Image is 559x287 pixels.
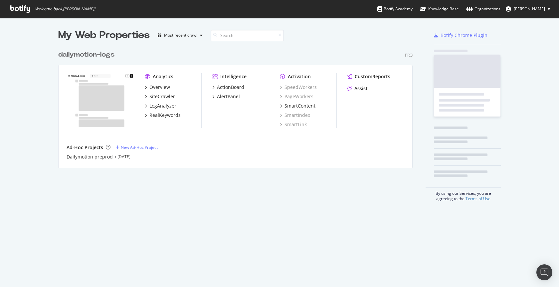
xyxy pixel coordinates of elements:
[217,93,240,100] div: AlertPanel
[220,73,247,80] div: Intelligence
[212,84,244,91] a: ActionBoard
[164,33,197,37] div: Most recent crawl
[35,6,95,12] span: Welcome back, [PERSON_NAME] !
[288,73,311,80] div: Activation
[58,29,150,42] div: My Web Properties
[116,144,158,150] a: New Ad-Hoc Project
[58,50,114,60] div: dailymotion-logs
[377,6,413,12] div: Botify Academy
[67,153,113,160] a: Dailymotion preprod
[149,93,175,100] div: SiteCrawler
[149,112,181,119] div: RealKeywords
[466,196,490,201] a: Terms of Use
[217,84,244,91] div: ActionBoard
[121,144,158,150] div: New Ad-Hoc Project
[155,30,205,41] button: Most recent crawl
[355,73,390,80] div: CustomReports
[67,73,134,127] img: www.dailymotion.com
[514,6,545,12] span: Stephen O'Reilly
[149,84,170,91] div: Overview
[434,32,487,39] a: Botify Chrome Plugin
[280,112,310,119] a: SmartIndex
[347,73,390,80] a: CustomReports
[153,73,173,80] div: Analytics
[284,103,315,109] div: SmartContent
[405,52,413,58] div: Pro
[466,6,500,12] div: Organizations
[145,93,175,100] a: SiteCrawler
[354,85,368,92] div: Assist
[420,6,459,12] div: Knowledge Base
[145,112,181,119] a: RealKeywords
[58,42,418,168] div: grid
[426,187,501,201] div: By using our Services, you are agreeing to the
[58,50,117,60] a: dailymotion-logs
[280,103,315,109] a: SmartContent
[211,30,284,41] input: Search
[149,103,176,109] div: LogAnalyzer
[441,32,487,39] div: Botify Chrome Plugin
[145,84,170,91] a: Overview
[536,264,552,280] div: Open Intercom Messenger
[280,84,317,91] a: SpeedWorkers
[347,85,368,92] a: Assist
[212,93,240,100] a: AlertPanel
[145,103,176,109] a: LogAnalyzer
[280,93,313,100] a: PageWorkers
[67,144,103,151] div: Ad-Hoc Projects
[117,154,130,159] a: [DATE]
[280,121,307,128] a: SmartLink
[500,4,556,14] button: [PERSON_NAME]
